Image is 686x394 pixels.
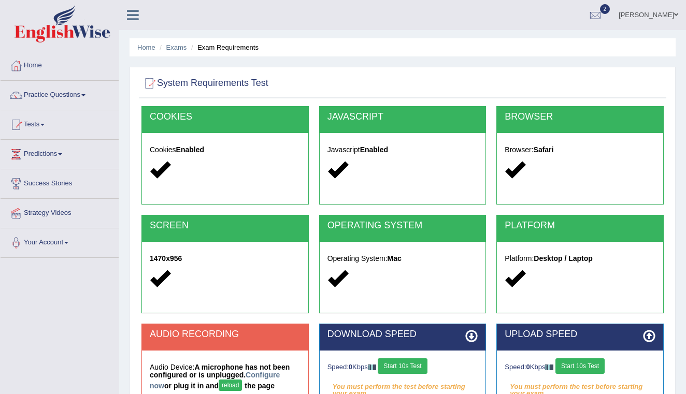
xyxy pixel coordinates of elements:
a: Exams [166,43,187,51]
h5: Operating System: [327,255,478,262]
strong: 0 [349,363,352,371]
a: Practice Questions [1,81,119,107]
a: Your Account [1,228,119,254]
strong: Desktop / Laptop [534,254,593,262]
a: Strategy Videos [1,199,119,225]
strong: A microphone has not been configured or is unplugged. or plug it in and the page [150,363,290,390]
div: Speed: Kbps [505,358,655,376]
a: Home [1,51,119,77]
li: Exam Requirements [189,42,259,52]
strong: Safari [534,145,554,154]
h5: Audio Device: [150,363,301,393]
h5: Platform: [505,255,655,262]
h2: PLATFORM [505,221,655,231]
button: Start 10s Test [378,358,427,374]
h2: OPERATING SYSTEM [327,221,478,231]
h5: Cookies [150,146,301,154]
strong: Enabled [176,145,204,154]
h2: UPLOAD SPEED [505,329,655,340]
a: Configure now [150,371,280,390]
a: Home [137,43,155,51]
strong: 1470x956 [150,254,182,262]
h2: SCREEN [150,221,301,231]
button: Start 10s Test [555,358,605,374]
h5: Browser: [505,146,655,154]
strong: 0 [526,363,530,371]
button: reload [219,380,242,391]
h2: COOKIES [150,112,301,122]
a: Tests [1,110,119,136]
span: 2 [600,4,610,14]
h2: JAVASCRIPT [327,112,478,122]
h2: BROWSER [505,112,655,122]
a: Success Stories [1,169,119,195]
strong: Enabled [360,145,388,154]
h2: System Requirements Test [141,76,268,91]
h5: Javascript [327,146,478,154]
h2: DOWNLOAD SPEED [327,329,478,340]
h2: AUDIO RECORDING [150,329,301,340]
a: Predictions [1,140,119,166]
strong: Mac [388,254,402,262]
img: ajax-loader-fb-connection.gif [368,364,376,370]
div: Speed: Kbps [327,358,478,376]
img: ajax-loader-fb-connection.gif [545,364,553,370]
